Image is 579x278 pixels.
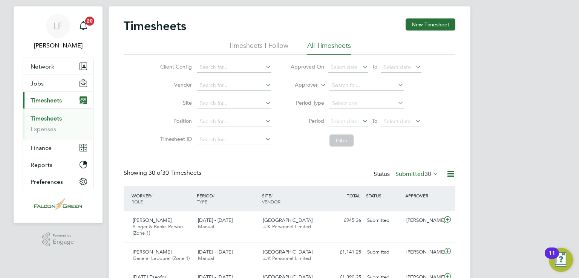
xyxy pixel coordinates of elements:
[23,58,93,75] button: Network
[158,99,192,106] label: Site
[364,214,403,227] div: Submitted
[263,255,311,261] span: JJK Personnel Limited
[406,18,455,31] button: New Timesheet
[329,80,404,91] input: Search for...
[195,189,260,208] div: PERIOD
[14,6,103,223] nav: Main navigation
[23,41,93,50] span: Luke Fox
[384,118,411,125] span: Select date
[124,169,203,177] div: Showing
[23,156,93,173] button: Reports
[158,136,192,142] label: Timesheet ID
[31,115,62,122] a: Timesheets
[133,255,190,261] span: General Labourer (Zone 1)
[197,134,271,145] input: Search for...
[263,223,311,230] span: JJK Personnel Limited
[158,118,192,124] label: Position
[132,199,143,205] span: ROLE
[198,255,214,261] span: Manual
[197,80,271,91] input: Search for...
[347,192,360,199] span: TOTAL
[331,64,358,70] span: Select date
[263,217,312,223] span: [GEOGRAPHIC_DATA]
[374,169,440,180] div: Status
[290,63,324,70] label: Approved On
[149,169,201,177] span: 30 Timesheets
[85,17,94,26] span: 20
[133,223,183,236] span: Slinger & Banks Person (Zone 1)
[364,189,403,202] div: STATUS
[290,99,324,106] label: Period Type
[133,217,172,223] span: [PERSON_NAME]
[403,214,443,227] div: [PERSON_NAME]
[260,189,325,208] div: SITE
[370,116,380,126] span: To
[133,249,172,255] span: [PERSON_NAME]
[31,161,52,168] span: Reports
[130,189,195,208] div: WORKER
[197,116,271,127] input: Search for...
[424,170,431,178] span: 30
[263,249,312,255] span: [GEOGRAPHIC_DATA]
[53,21,63,31] span: LF
[23,139,93,156] button: Finance
[395,170,439,178] label: Submitted
[23,75,93,92] button: Jobs
[213,192,214,199] span: /
[23,108,93,139] div: Timesheets
[403,189,443,202] div: APPROVER
[31,80,44,87] span: Jobs
[34,198,82,210] img: falcongreen-logo-retina.png
[198,249,233,255] span: [DATE] - [DATE]
[228,41,288,55] li: Timesheets I Follow
[262,199,280,205] span: VENDOR
[370,62,380,72] span: To
[307,41,351,55] li: All Timesheets
[197,98,271,109] input: Search for...
[271,192,273,199] span: /
[149,169,162,177] span: 30 of
[198,223,214,230] span: Manual
[329,98,404,109] input: Select one
[124,18,186,34] h2: Timesheets
[31,178,63,185] span: Preferences
[53,232,74,239] span: Powered by
[329,134,354,147] button: Filter
[158,63,192,70] label: Client Config
[403,246,443,258] div: [PERSON_NAME]
[76,14,91,38] a: 20
[384,64,411,70] span: Select date
[151,192,152,199] span: /
[31,144,52,151] span: Finance
[31,63,54,70] span: Network
[31,125,56,133] a: Expenses
[331,118,358,125] span: Select date
[31,97,62,104] span: Timesheets
[197,62,271,73] input: Search for...
[23,173,93,190] button: Preferences
[197,199,207,205] span: TYPE
[198,217,233,223] span: [DATE] - [DATE]
[549,248,573,272] button: Open Resource Center, 11 new notifications
[42,232,74,247] a: Powered byEngage
[364,246,403,258] div: Submitted
[23,14,93,50] a: LF[PERSON_NAME]
[325,246,364,258] div: £1,141.25
[23,198,93,210] a: Go to home page
[158,81,192,88] label: Vendor
[284,81,318,89] label: Approver
[325,214,364,227] div: £945.36
[53,239,74,245] span: Engage
[290,118,324,124] label: Period
[548,253,555,263] div: 11
[23,92,93,108] button: Timesheets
